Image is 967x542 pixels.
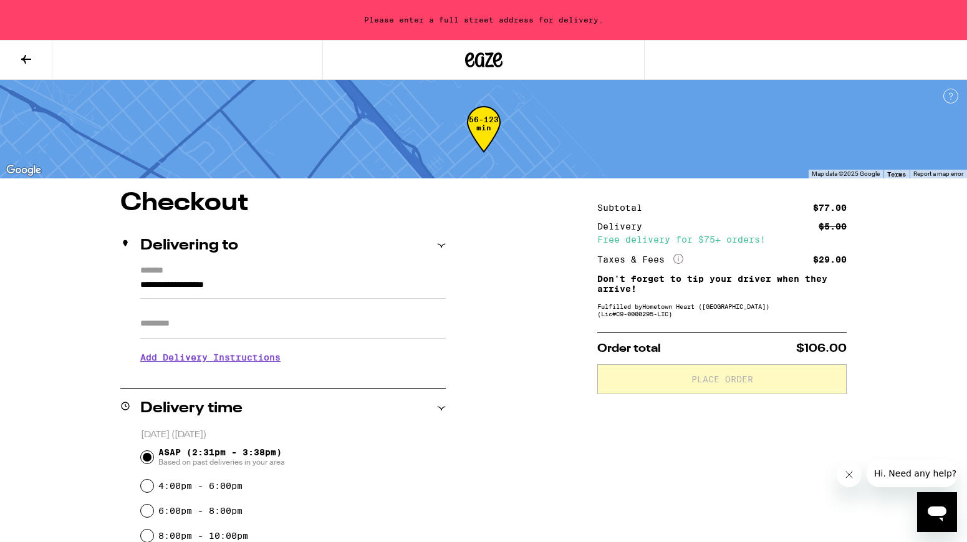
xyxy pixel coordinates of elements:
h1: Checkout [120,191,446,216]
div: 56-123 min [467,115,501,162]
span: $106.00 [796,343,847,354]
span: ASAP (2:31pm - 3:38pm) [158,447,285,467]
label: 4:00pm - 6:00pm [158,481,243,491]
span: Based on past deliveries in your area [158,457,285,467]
h2: Delivery time [140,401,243,416]
a: Terms [887,170,906,178]
iframe: Close message [837,462,862,487]
div: $29.00 [813,255,847,264]
div: Fulfilled by Hometown Heart ([GEOGRAPHIC_DATA]) (Lic# C9-0000295-LIC ) [597,302,847,317]
button: Place Order [597,364,847,394]
p: Don't forget to tip your driver when they arrive! [597,274,847,294]
a: Report a map error [913,170,963,177]
div: Taxes & Fees [597,254,683,265]
span: Map data ©2025 Google [812,170,880,177]
span: Order total [597,343,661,354]
label: 6:00pm - 8:00pm [158,506,243,516]
a: Open this area in Google Maps (opens a new window) [3,162,44,178]
div: Delivery [597,222,651,231]
p: We'll contact you at [PHONE_NUMBER] when we arrive [140,372,446,382]
div: Free delivery for $75+ orders! [597,235,847,244]
h2: Delivering to [140,238,238,253]
div: $5.00 [819,222,847,231]
div: $77.00 [813,203,847,212]
label: 8:00pm - 10:00pm [158,531,248,541]
img: Google [3,162,44,178]
iframe: Message from company [867,460,957,487]
div: Subtotal [597,203,651,212]
span: Place Order [691,375,753,384]
iframe: Button to launch messaging window [917,492,957,532]
h3: Add Delivery Instructions [140,343,446,372]
p: [DATE] ([DATE]) [141,429,446,441]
